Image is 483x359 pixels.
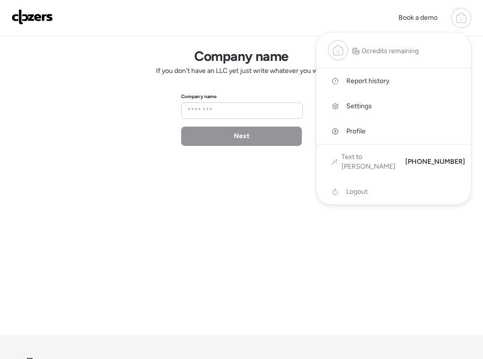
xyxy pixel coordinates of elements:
span: Profile [346,127,366,136]
a: Profile [316,119,471,144]
span: Logout [346,187,368,197]
span: Book a demo [398,14,438,22]
span: [PHONE_NUMBER] [405,157,465,167]
span: 0 credits remaining [362,46,419,56]
span: Settings [346,101,372,111]
span: Report history [346,76,389,86]
a: Text to [PERSON_NAME] [332,152,398,172]
span: Text to [PERSON_NAME] [341,152,398,172]
img: Logo [12,9,53,25]
a: Settings [316,94,471,119]
a: Report history [316,69,471,94]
